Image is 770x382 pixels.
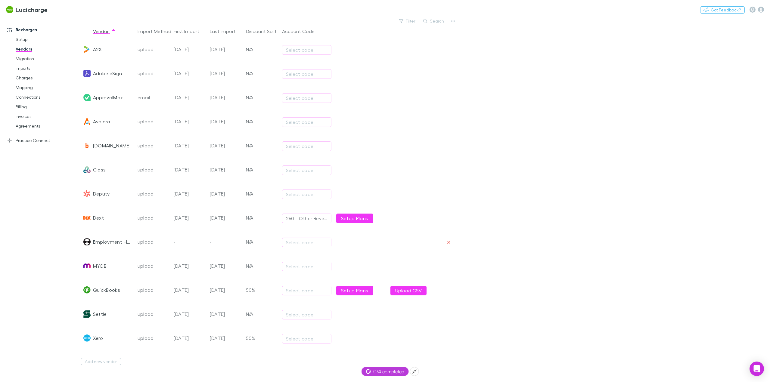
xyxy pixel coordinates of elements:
[282,238,331,247] button: Select code
[244,278,280,302] div: 50%
[282,25,322,37] button: Account Code
[244,134,280,158] div: N/A
[171,182,207,206] div: [DATE]
[286,119,328,126] div: Select code
[244,158,280,182] div: N/A
[286,94,328,102] div: Select code
[244,182,280,206] div: N/A
[445,238,453,247] button: Remove vendor
[93,85,123,109] div: ApprovalMax
[93,326,103,350] div: Xero
[282,69,331,79] button: Select code
[282,286,331,295] button: Select code
[83,238,91,245] img: Employment Hero's Logo
[282,165,331,175] button: Select code
[83,166,91,173] img: Class's Logo
[286,70,328,78] div: Select code
[282,117,331,127] button: Select code
[171,206,207,230] div: [DATE]
[138,61,169,85] div: upload
[207,182,244,206] div: [DATE]
[207,109,244,134] div: [DATE]
[174,25,206,37] button: First Import
[282,189,331,199] button: Select code
[420,17,448,25] button: Search
[336,286,373,295] a: Setup Plans
[1,136,84,145] a: Practice Connect
[138,278,169,302] div: upload
[207,61,244,85] div: [DATE]
[282,334,331,343] button: Select code
[93,182,110,206] div: Deputy
[138,206,169,230] div: upload
[171,85,207,109] div: [DATE]
[244,302,280,326] div: N/A
[10,54,84,63] a: Migration
[93,37,102,61] div: A2X
[93,25,116,37] button: Vendor
[750,362,764,376] div: Open Intercom Messenger
[138,134,169,158] div: upload
[10,35,84,44] a: Setup
[138,230,169,254] div: upload
[286,191,328,198] div: Select code
[244,326,280,350] div: 50%
[390,286,427,295] button: Upload CSV
[207,230,244,254] div: -
[10,63,84,73] a: Imports
[282,214,331,223] button: 260 - Other Revenue
[138,37,169,61] div: upload
[1,25,84,35] a: Recharges
[244,37,280,61] div: N/A
[286,263,328,270] div: Select code
[282,310,331,319] button: Select code
[83,262,91,270] img: MYOB's Logo
[83,310,91,318] img: Settle's Logo
[138,182,169,206] div: upload
[171,254,207,278] div: [DATE]
[282,45,331,55] button: Select code
[244,230,280,254] div: N/A
[171,134,207,158] div: [DATE]
[16,6,48,13] h3: Lucicharge
[93,134,131,158] div: [DOMAIN_NAME]
[93,206,104,230] div: Dext
[244,206,280,230] div: N/A
[396,17,419,25] button: Filter
[286,215,328,222] div: 260 - Other Revenue
[244,61,280,85] div: N/A
[286,239,328,246] div: Select code
[83,70,91,77] img: Adobe eSign's Logo
[207,85,244,109] div: [DATE]
[700,6,745,14] button: Got Feedback?
[286,143,328,150] div: Select code
[171,61,207,85] div: [DATE]
[10,73,84,83] a: Charges
[138,302,169,326] div: upload
[207,302,244,326] div: [DATE]
[171,230,207,254] div: -
[10,44,84,54] a: Vendors
[286,335,328,342] div: Select code
[10,121,84,131] a: Agreements
[10,92,84,102] a: Connections
[286,287,328,294] div: Select code
[286,311,328,318] div: Select code
[336,214,373,223] a: Setup Plans
[171,302,207,326] div: [DATE]
[93,109,110,134] div: Avalara
[207,278,244,302] div: [DATE]
[282,93,331,103] button: Select code
[286,167,328,174] div: Select code
[83,214,91,221] img: Dext's Logo
[138,109,169,134] div: upload
[246,25,284,37] button: Discount Split
[10,83,84,92] a: Mapping
[93,302,107,326] div: Settle
[171,109,207,134] div: [DATE]
[93,278,120,302] div: QuickBooks
[83,94,91,101] img: ApprovalMax's Logo
[2,2,51,17] a: Lucicharge
[207,254,244,278] div: [DATE]
[207,326,244,350] div: [DATE]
